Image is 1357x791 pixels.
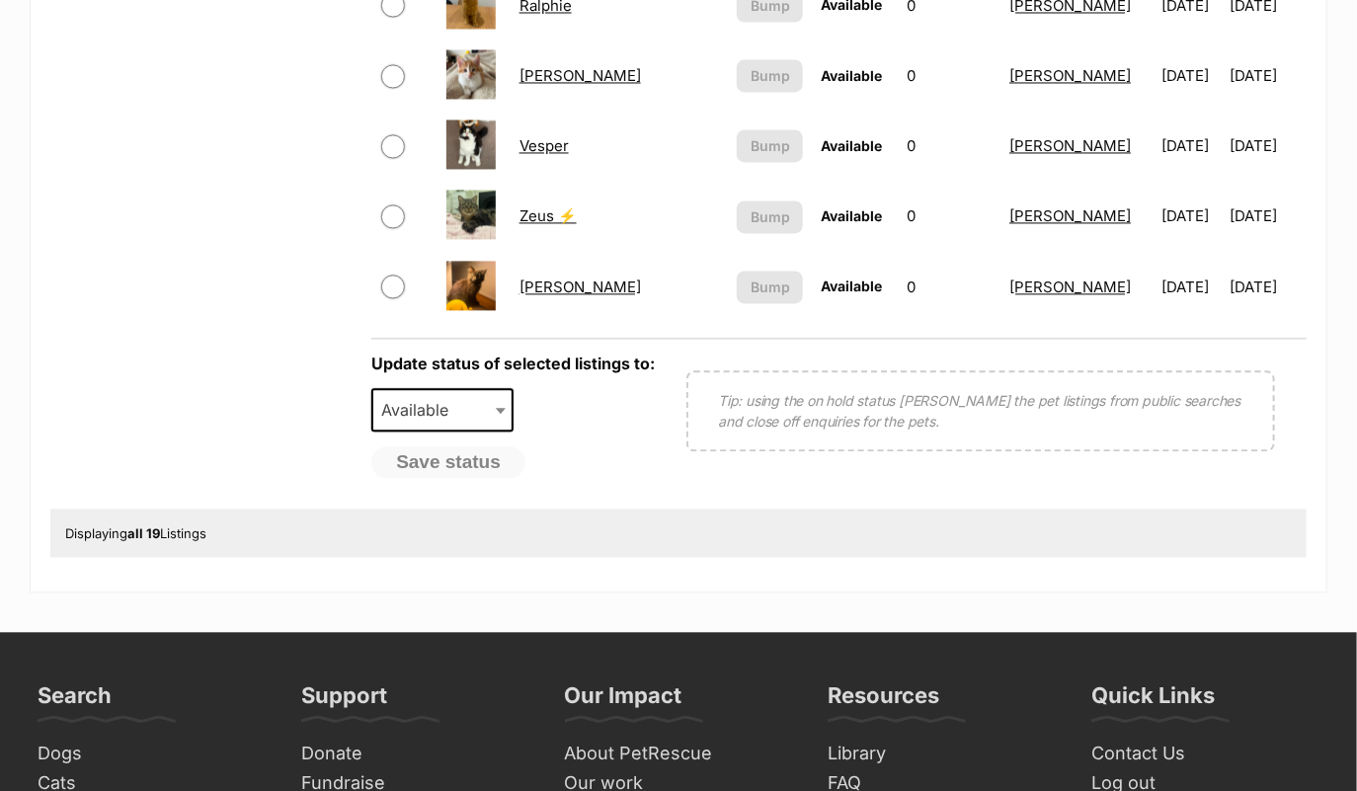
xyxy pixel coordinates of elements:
span: Displaying Listings [65,525,206,541]
h3: Resources [828,681,939,721]
span: Bump [751,206,790,227]
label: Update status of selected listings to: [371,354,655,373]
td: 0 [900,253,1000,321]
span: Bump [751,277,790,297]
td: [DATE] [1154,182,1228,250]
button: Bump [737,129,803,162]
td: [DATE] [1231,253,1305,321]
a: [PERSON_NAME] [1009,277,1131,296]
td: [DATE] [1154,253,1228,321]
td: 0 [900,41,1000,110]
h3: Our Impact [565,681,682,721]
span: Available [821,137,882,154]
span: Available [373,396,468,424]
a: [PERSON_NAME] [1009,66,1131,85]
span: Bump [751,65,790,86]
td: [DATE] [1231,41,1305,110]
a: [PERSON_NAME] [1009,136,1131,155]
span: Available [371,388,514,432]
strong: all 19 [127,525,160,541]
a: [PERSON_NAME] [519,277,641,296]
a: Library [820,739,1064,769]
td: 0 [900,112,1000,180]
td: [DATE] [1154,112,1228,180]
a: Donate [293,739,537,769]
a: About PetRescue [557,739,801,769]
span: Available [821,67,882,84]
a: Zeus ⚡ [519,206,577,225]
span: Available [821,277,882,294]
td: [DATE] [1231,112,1305,180]
button: Save status [371,446,525,478]
button: Bump [737,271,803,303]
span: Available [821,207,882,224]
button: Bump [737,59,803,92]
a: Dogs [30,739,274,769]
td: 0 [900,182,1000,250]
a: Contact Us [1083,739,1327,769]
button: Bump [737,200,803,233]
td: [DATE] [1231,182,1305,250]
h3: Search [38,681,112,721]
a: [PERSON_NAME] [519,66,641,85]
a: [PERSON_NAME] [1009,206,1131,225]
a: Vesper [519,136,569,155]
h3: Quick Links [1091,681,1215,721]
h3: Support [301,681,387,721]
td: [DATE] [1154,41,1228,110]
p: Tip: using the on hold status [PERSON_NAME] the pet listings from public searches and close off e... [718,390,1243,432]
span: Bump [751,135,790,156]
